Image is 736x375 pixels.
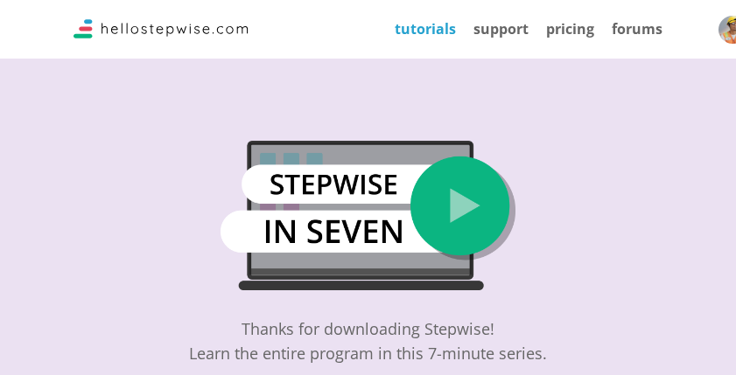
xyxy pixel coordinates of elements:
a: support [473,19,529,38]
img: thumbnailGuid1 [221,141,515,290]
a: Stepwise [74,24,249,43]
a: forums [612,19,662,38]
a: tutorials [395,19,456,38]
img: Logo [74,19,249,38]
a: pricing [546,19,594,38]
div: Thanks for downloading Stepwise! Learn the entire program in this 7-minute series. [189,316,547,365]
